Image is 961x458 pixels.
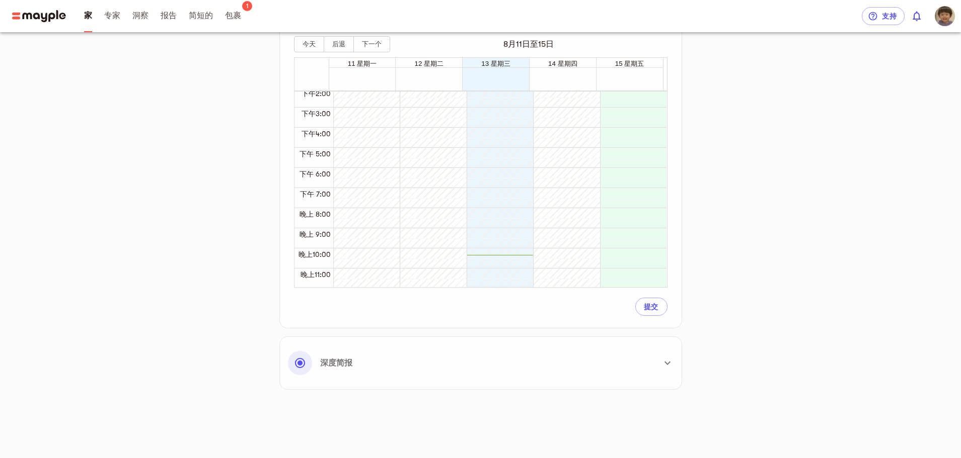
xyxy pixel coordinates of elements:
[300,150,331,158] font: 下午 5:00
[415,60,444,67] font: 12 星期二
[161,11,177,20] font: 报告
[362,40,382,48] font: 下一个
[503,40,554,49] font: 8月11日至15日
[348,59,377,68] button: 11 星期一
[104,11,120,20] font: 专家
[303,40,316,48] font: 今天
[644,303,658,311] font: 提交
[12,10,66,22] img: 主徽标
[300,170,331,178] font: 下午 6:00
[324,36,354,52] button: 后退
[320,358,352,368] font: 深度简报
[905,4,929,28] button: 显示 0 条新通知
[548,59,577,68] button: 14 星期四
[635,298,668,316] button: 提交
[288,345,674,381] div: 深度简报
[615,60,644,67] font: 15 星期五
[132,11,149,20] font: 洞察
[415,59,444,68] button: 12 星期二
[299,250,331,258] font: 晚上10:00
[548,60,577,67] font: 14 星期四
[302,110,331,118] font: 下午3:00
[300,210,331,218] font: 晚上 8:00
[246,3,249,10] font: 1
[615,59,644,68] button: 15 星期五
[481,59,510,68] button: 13 星期三
[225,11,241,20] font: 包裹
[302,89,331,98] font: 下午2:00
[300,190,331,198] font: 下午 7:00
[300,230,331,238] font: 晚上 9:00
[294,36,324,52] button: 今天
[353,36,390,52] button: 下一个
[84,11,92,20] font: 家
[348,60,377,67] font: 11 星期一
[302,130,331,138] font: 下午4:00
[862,7,905,25] button: 支持
[882,12,897,20] font: 支持
[189,11,213,20] font: 简短的
[935,6,955,26] img: xq0JCOV1TgOF2L1G3ym1
[332,40,345,48] font: 后退
[481,60,510,67] font: 13 星期三
[301,270,331,279] font: 晚上11:00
